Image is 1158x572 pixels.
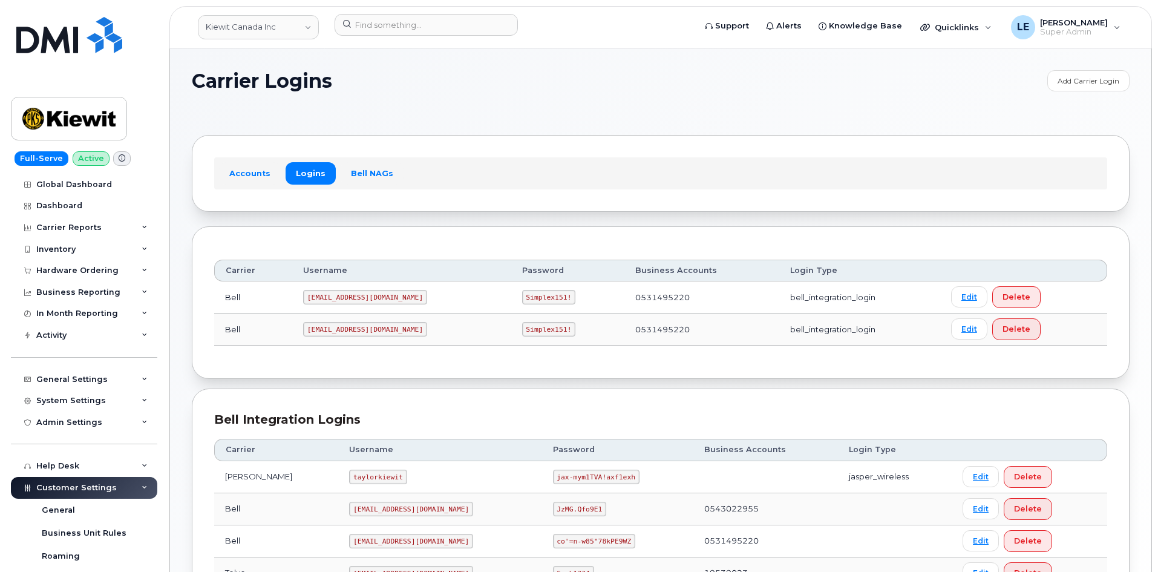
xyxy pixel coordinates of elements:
[214,461,338,493] td: [PERSON_NAME]
[1003,323,1030,335] span: Delete
[693,439,838,461] th: Business Accounts
[214,493,338,525] td: Bell
[542,439,693,461] th: Password
[779,281,940,314] td: bell_integration_login
[303,322,427,337] code: [EMAIL_ADDRESS][DOMAIN_NAME]
[214,281,292,314] td: Bell
[838,461,952,493] td: jasper_wireless
[338,439,541,461] th: Username
[624,281,780,314] td: 0531495220
[522,322,576,337] code: Simplex151!
[1014,535,1042,547] span: Delete
[624,314,780,346] td: 0531495220
[292,260,511,281] th: Username
[214,525,338,557] td: Bell
[779,260,940,281] th: Login Type
[992,286,1041,308] button: Delete
[522,290,576,304] code: Simplex151!
[286,162,336,184] a: Logins
[1105,519,1149,563] iframe: Messenger Launcher
[349,470,407,484] code: taylorkiewit
[1004,466,1052,488] button: Delete
[341,162,404,184] a: Bell NAGs
[693,525,838,557] td: 0531495220
[511,260,624,281] th: Password
[963,530,999,551] a: Edit
[214,439,338,461] th: Carrier
[963,498,999,519] a: Edit
[838,439,952,461] th: Login Type
[219,162,281,184] a: Accounts
[624,260,780,281] th: Business Accounts
[214,411,1107,429] div: Bell Integration Logins
[553,470,640,484] code: jax-mym1TVA!axf1exh
[1047,70,1130,91] a: Add Carrier Login
[1004,498,1052,520] button: Delete
[349,534,473,548] code: [EMAIL_ADDRESS][DOMAIN_NAME]
[1004,530,1052,552] button: Delete
[303,290,427,304] code: [EMAIL_ADDRESS][DOMAIN_NAME]
[192,70,332,91] span: Carrier Logins
[951,318,987,340] a: Edit
[1014,471,1042,482] span: Delete
[214,260,292,281] th: Carrier
[553,502,607,516] code: JzMG.Qfo9E1
[1003,291,1030,303] span: Delete
[349,502,473,516] code: [EMAIL_ADDRESS][DOMAIN_NAME]
[951,286,987,307] a: Edit
[693,493,838,525] td: 0543022955
[963,466,999,487] a: Edit
[214,314,292,346] td: Bell
[992,318,1041,340] button: Delete
[779,314,940,346] td: bell_integration_login
[553,534,635,548] code: co'=n-w85"78kPE9WZ
[1014,503,1042,514] span: Delete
